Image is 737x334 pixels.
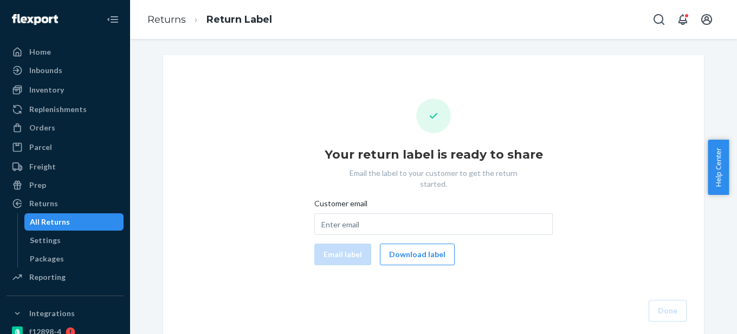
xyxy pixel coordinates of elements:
div: Settings [30,235,61,246]
h1: Your return label is ready to share [325,146,543,163]
a: Returns [7,195,124,212]
button: Open account menu [696,9,717,30]
button: Help Center [708,140,729,195]
div: Inventory [29,84,64,95]
div: Packages [30,253,64,264]
ol: breadcrumbs [139,4,281,36]
div: Integrations [29,308,75,319]
a: Prep [7,176,124,194]
div: Prep [29,180,46,191]
div: Reporting [29,272,66,283]
button: Email label [314,244,371,265]
a: All Returns [24,213,124,231]
a: Reporting [7,268,124,286]
a: Return Label [206,14,272,25]
img: Flexport logo [12,14,58,25]
span: Customer email [314,198,367,213]
a: Parcel [7,139,124,156]
div: Home [29,47,51,57]
a: Freight [7,158,124,175]
a: Settings [24,232,124,249]
a: Packages [24,250,124,267]
button: Open notifications [672,9,694,30]
div: Orders [29,122,55,133]
a: Inventory [7,81,124,99]
div: All Returns [30,217,70,227]
div: Replenishments [29,104,87,115]
div: Freight [29,161,56,172]
a: Replenishments [7,101,124,118]
a: Inbounds [7,62,124,79]
button: Download label [380,244,455,265]
div: Inbounds [29,65,62,76]
div: Parcel [29,142,52,153]
a: Orders [7,119,124,136]
button: Integrations [7,305,124,322]
input: Customer email [314,213,553,235]
button: Done [649,300,687,322]
a: Returns [147,14,186,25]
button: Close Navigation [102,9,124,30]
div: Returns [29,198,58,209]
a: Home [7,43,124,61]
p: Email the label to your customer to get the return started. [339,168,528,189]
button: Open Search Box [648,9,670,30]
